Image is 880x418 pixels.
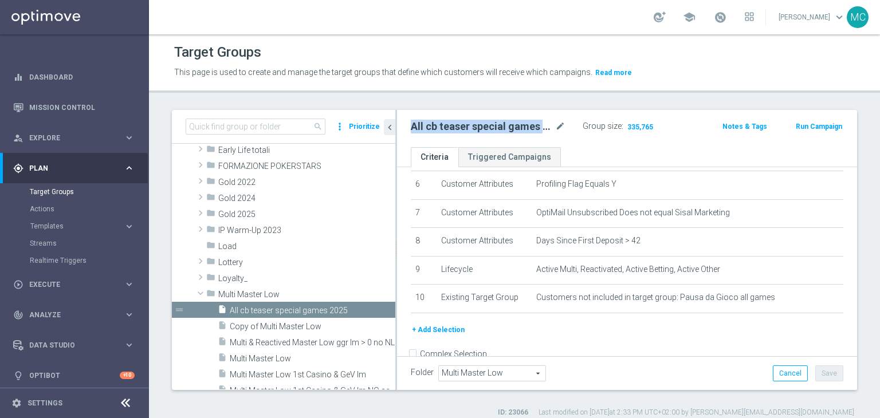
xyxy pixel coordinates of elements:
label: Folder [411,368,434,377]
i: track_changes [13,310,23,320]
div: Plan [13,163,124,173]
i: folder [206,208,215,222]
i: person_search [13,133,23,143]
i: keyboard_arrow_right [124,340,135,350]
td: 8 [411,228,437,257]
i: more_vert [334,119,345,135]
button: Mission Control [13,103,135,112]
i: mode_edit [555,120,565,133]
label: Group size [583,121,622,131]
i: folder [206,257,215,270]
button: lightbulb Optibot +10 [13,371,135,380]
button: Data Studio keyboard_arrow_right [13,341,135,350]
td: Lifecycle [437,256,532,285]
span: keyboard_arrow_down [833,11,846,23]
i: folder [206,240,215,254]
a: Target Groups [30,187,119,196]
i: insert_drive_file [218,305,227,318]
h2: All cb teaser special games 2025 [411,120,553,133]
i: keyboard_arrow_right [124,132,135,143]
div: Target Groups [30,183,148,200]
span: Multi Master Low [218,290,395,299]
div: Templates [30,218,148,235]
i: keyboard_arrow_right [124,279,135,290]
h1: Target Groups [174,44,261,61]
button: play_circle_outline Execute keyboard_arrow_right [13,280,135,289]
span: Multi &amp; Reactived Master Low ggr lm &gt; 0 no NL [230,338,395,348]
div: Mission Control [13,92,135,123]
span: Load [218,242,395,251]
button: Save [815,365,843,381]
a: Actions [30,204,119,214]
div: equalizer Dashboard [13,73,135,82]
i: insert_drive_file [218,321,227,334]
i: keyboard_arrow_right [124,309,135,320]
span: Copy of Multi Master Low [230,322,395,332]
i: insert_drive_file [218,337,227,350]
span: Gold 2024 [218,194,395,203]
td: 7 [411,199,437,228]
td: Customer Attributes [437,228,532,257]
button: Templates keyboard_arrow_right [30,222,135,231]
i: lightbulb [13,370,23,381]
div: Data Studio [13,340,124,350]
button: person_search Explore keyboard_arrow_right [13,133,135,143]
span: This page is used to create and manage the target groups that define which customers will receive... [174,68,592,77]
i: insert_drive_file [218,369,227,382]
button: chevron_left [384,119,395,135]
div: Execute [13,279,124,290]
label: Last modified on [DATE] at 2:33 PM UTC+02:00 by [PERSON_NAME][EMAIL_ADDRESS][DOMAIN_NAME] [539,408,854,417]
td: Existing Target Group [437,285,532,313]
div: +10 [120,372,135,379]
a: Criteria [411,147,458,167]
span: FORMAZIONE POKERSTARS [218,161,395,171]
a: Dashboard [29,62,135,92]
a: Realtime Triggers [30,256,119,265]
button: track_changes Analyze keyboard_arrow_right [13,310,135,320]
span: Explore [29,135,124,141]
a: Triggered Campaigns [458,147,561,167]
button: Cancel [773,365,808,381]
span: IP Warm-Up 2023 [218,226,395,235]
i: insert_drive_file [218,353,227,366]
span: Multi Master Low [230,354,395,364]
div: MC [847,6,869,28]
span: Multi Master Low 1st Casino &amp; GeV lm NO saldo [230,386,395,396]
a: Streams [30,239,119,248]
label: ID: 23066 [498,408,528,417]
i: folder [206,224,215,238]
span: Loyalty_ [218,274,395,283]
i: insert_drive_file [218,385,227,398]
a: [PERSON_NAME]keyboard_arrow_down [777,9,847,26]
i: keyboard_arrow_right [124,221,135,232]
i: folder [206,160,215,173]
button: Run Campaign [795,120,843,133]
td: Customer Attributes [437,171,532,199]
span: Active Multi, Reactivated, Active Betting, Active Other [536,265,720,274]
label: Complex Selection [420,349,487,360]
div: Analyze [13,310,124,320]
span: Gold 2025 [218,210,395,219]
span: Plan [29,165,124,172]
span: Early Life totali [218,145,395,155]
a: Optibot [29,360,120,391]
button: Notes & Tags [721,120,768,133]
div: Optibot [13,360,135,391]
i: folder [206,289,215,302]
span: search [313,122,323,131]
span: OptiMail Unsubscribed Does not equal Sisal Marketing [536,208,730,218]
span: Customers not included in target group: Pausa da Gioco all games [536,293,775,302]
button: gps_fixed Plan keyboard_arrow_right [13,164,135,173]
span: school [683,11,696,23]
i: chevron_left [384,122,395,133]
td: 10 [411,285,437,313]
td: 6 [411,171,437,199]
span: Templates [30,223,112,230]
i: folder [206,176,215,190]
button: Prioritize [347,119,382,135]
